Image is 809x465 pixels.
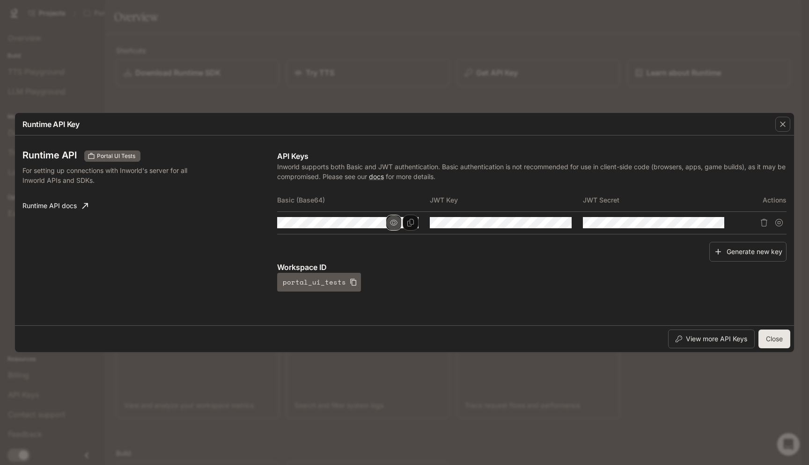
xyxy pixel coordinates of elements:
button: View more API Keys [668,330,755,348]
th: Basic (Base64) [277,189,430,211]
th: Actions [735,189,787,211]
h3: Runtime API [22,150,77,160]
a: docs [369,172,384,180]
span: Portal UI Tests [93,152,139,160]
th: JWT Secret [583,189,735,211]
button: Generate new key [709,242,787,262]
p: Inworld supports both Basic and JWT authentication. Basic authentication is not recommended for u... [277,162,787,181]
p: API Keys [277,150,787,162]
a: Runtime API docs [19,196,92,215]
p: For setting up connections with Inworld's server for all Inworld APIs and SDKs. [22,165,208,185]
button: portal_ui_tests [277,273,361,292]
button: Close [758,330,790,348]
p: Workspace ID [277,262,787,273]
button: Suspend API key [772,215,787,230]
button: Copy Basic (Base64) [403,215,419,231]
div: These keys will apply to your current workspace only [84,150,140,162]
th: JWT Key [430,189,582,211]
button: Delete API key [757,215,772,230]
p: Runtime API Key [22,119,80,130]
